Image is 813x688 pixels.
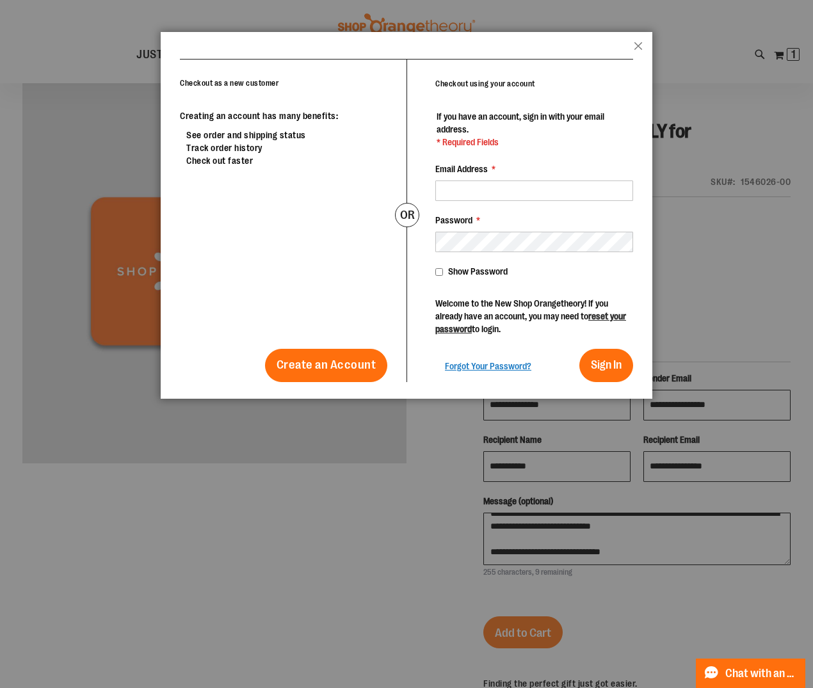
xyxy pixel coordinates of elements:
span: Password [435,215,472,225]
span: * Required Fields [437,136,632,148]
span: Chat with an Expert [725,668,798,680]
strong: Checkout using your account [435,79,535,88]
button: Sign In [579,349,633,382]
span: If you have an account, sign in with your email address. [437,111,604,134]
span: Sign In [591,358,622,371]
li: See order and shipping status [186,129,387,141]
span: Email Address [435,164,488,174]
li: Track order history [186,141,387,154]
button: Chat with an Expert [696,659,806,688]
li: Check out faster [186,154,387,167]
span: Create an Account [277,358,376,372]
span: Show Password [448,266,508,276]
strong: Checkout as a new customer [180,79,278,88]
a: Forgot Your Password? [445,360,531,372]
p: Welcome to the New Shop Orangetheory! If you already have an account, you may need to to login. [435,297,633,335]
a: reset your password [435,311,626,334]
span: Forgot Your Password? [445,361,531,371]
p: Creating an account has many benefits: [180,109,387,122]
div: or [395,203,419,227]
a: Create an Account [265,349,388,382]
